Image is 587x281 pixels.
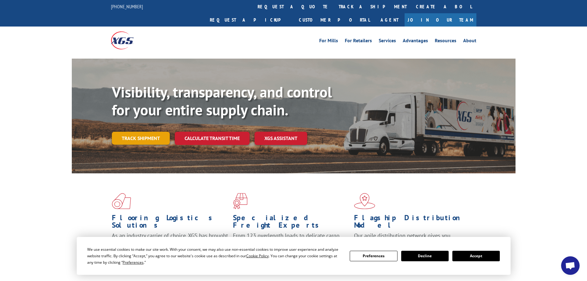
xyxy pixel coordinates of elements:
h1: Flooring Logistics Solutions [112,214,228,232]
span: As an industry carrier of choice, XGS has brought innovation and dedication to flooring logistics... [112,232,228,254]
span: Cookie Policy [246,253,269,258]
span: Our agile distribution network gives you nationwide inventory management on demand. [354,232,467,246]
a: For Retailers [345,38,372,45]
h1: Flagship Distribution Model [354,214,471,232]
a: Advantages [403,38,428,45]
h1: Specialized Freight Experts [233,214,349,232]
p: From 123 overlength loads to delicate cargo, our experienced staff knows the best way to move you... [233,232,349,259]
b: Visibility, transparency, and control for your entire supply chain. [112,82,332,119]
a: Customer Portal [294,13,374,27]
a: [PHONE_NUMBER] [111,3,143,10]
div: Open chat [561,256,580,275]
span: Preferences [123,260,144,265]
a: Request a pickup [205,13,294,27]
a: Resources [435,38,456,45]
button: Preferences [350,251,397,261]
img: xgs-icon-flagship-distribution-model-red [354,193,375,209]
div: Cookie Consent Prompt [77,237,511,275]
a: Join Our Team [405,13,476,27]
a: Calculate transit time [175,132,250,145]
a: Track shipment [112,132,170,145]
a: XGS ASSISTANT [255,132,307,145]
a: For Mills [319,38,338,45]
div: We use essential cookies to make our site work. With your consent, we may also use non-essential ... [87,246,342,266]
a: Services [379,38,396,45]
a: About [463,38,476,45]
button: Accept [452,251,500,261]
img: xgs-icon-focused-on-flooring-red [233,193,247,209]
a: Agent [374,13,405,27]
img: xgs-icon-total-supply-chain-intelligence-red [112,193,131,209]
button: Decline [401,251,449,261]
